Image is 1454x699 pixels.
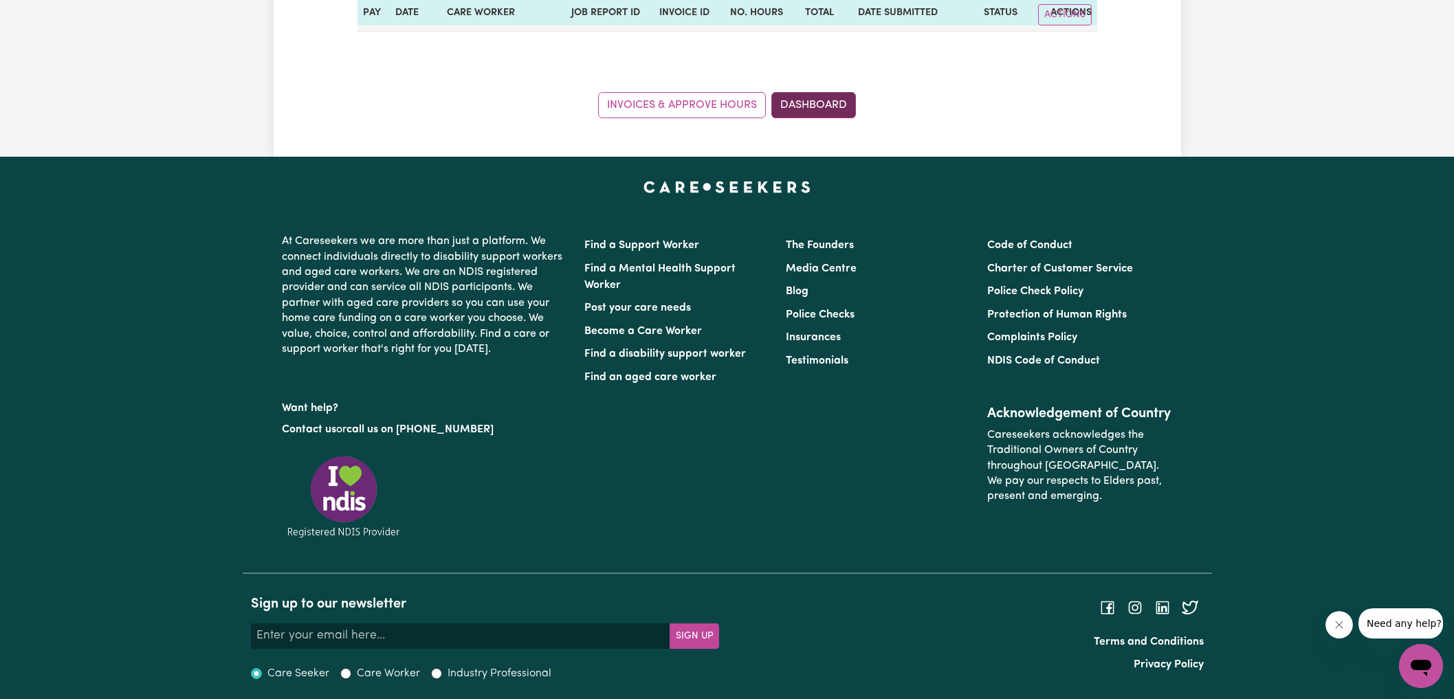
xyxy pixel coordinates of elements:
[584,240,699,251] a: Find a Support Worker
[1127,602,1143,613] a: Follow Careseekers on Instagram
[584,302,691,313] a: Post your care needs
[987,240,1072,251] a: Code of Conduct
[987,286,1083,297] a: Police Check Policy
[1325,611,1353,639] iframe: Close message
[987,332,1077,343] a: Complaints Policy
[1358,608,1443,639] iframe: Message from company
[786,286,808,297] a: Blog
[251,623,670,648] input: Enter your email here...
[251,596,719,612] h2: Sign up to our newsletter
[282,417,568,443] p: or
[987,263,1133,274] a: Charter of Customer Service
[786,332,841,343] a: Insurances
[282,424,336,435] a: Contact us
[282,454,406,540] img: Registered NDIS provider
[670,623,719,648] button: Subscribe
[357,665,420,682] label: Care Worker
[282,228,568,362] p: At Careseekers we are more than just a platform. We connect individuals directly to disability su...
[786,240,854,251] a: The Founders
[1134,659,1204,670] a: Privacy Policy
[584,348,746,359] a: Find a disability support worker
[1099,602,1116,613] a: Follow Careseekers on Facebook
[987,406,1172,422] h2: Acknowledgement of Country
[987,309,1127,320] a: Protection of Human Rights
[584,372,716,383] a: Find an aged care worker
[282,395,568,416] p: Want help?
[584,326,702,337] a: Become a Care Worker
[987,422,1172,510] p: Careseekers acknowledges the Traditional Owners of Country throughout [GEOGRAPHIC_DATA]. We pay o...
[598,92,766,118] a: Invoices & Approve Hours
[267,665,329,682] label: Care Seeker
[987,355,1100,366] a: NDIS Code of Conduct
[786,263,857,274] a: Media Centre
[346,424,494,435] a: call us on [PHONE_NUMBER]
[1154,602,1171,613] a: Follow Careseekers on LinkedIn
[786,309,855,320] a: Police Checks
[1399,644,1443,688] iframe: Button to launch messaging window
[771,92,856,118] a: Dashboard
[448,665,551,682] label: Industry Professional
[786,355,848,366] a: Testimonials
[643,181,811,192] a: Careseekers home page
[1094,636,1204,647] a: Terms and Conditions
[584,263,736,291] a: Find a Mental Health Support Worker
[1182,602,1198,613] a: Follow Careseekers on Twitter
[1038,4,1092,25] button: Actions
